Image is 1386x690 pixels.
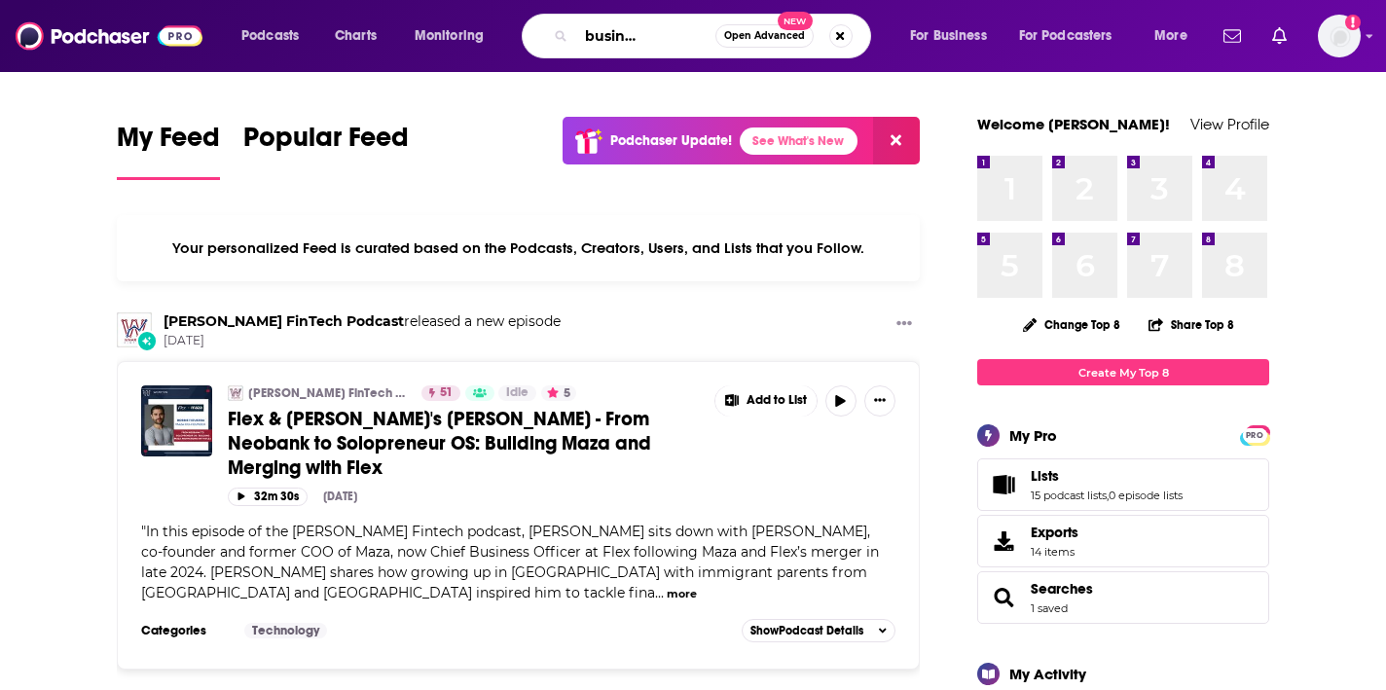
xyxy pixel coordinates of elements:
[1009,665,1086,683] div: My Activity
[667,586,697,602] button: more
[1141,20,1212,52] button: open menu
[1243,428,1266,443] span: PRO
[575,20,715,52] input: Search podcasts, credits, & more...
[1031,524,1078,541] span: Exports
[164,312,561,331] h3: released a new episode
[610,132,732,149] p: Podchaser Update!
[228,407,651,480] span: Flex & [PERSON_NAME]'s [PERSON_NAME] - From Neobank to Solopreneur OS: Building Maza and Merging ...
[16,18,202,54] img: Podchaser - Follow, Share and Rate Podcasts
[740,127,857,155] a: See What's New
[715,24,814,48] button: Open AdvancedNew
[984,584,1023,611] a: Searches
[541,385,576,401] button: 5
[1031,545,1078,559] span: 14 items
[1009,426,1057,445] div: My Pro
[243,121,409,180] a: Popular Feed
[1154,22,1187,50] span: More
[977,571,1269,624] span: Searches
[117,215,920,281] div: Your personalized Feed is curated based on the Podcasts, Creators, Users, and Lists that you Follow.
[1019,22,1112,50] span: For Podcasters
[724,31,805,41] span: Open Advanced
[1031,467,1183,485] a: Lists
[540,14,890,58] div: Search podcasts, credits, & more...
[1318,15,1361,57] span: Logged in as saraatspark
[1031,467,1059,485] span: Lists
[1243,427,1266,442] a: PRO
[1264,19,1295,53] a: Show notifications dropdown
[1318,15,1361,57] button: Show profile menu
[421,385,460,401] a: 51
[977,115,1170,133] a: Welcome [PERSON_NAME]!
[141,523,879,601] span: "
[248,385,409,401] a: [PERSON_NAME] FinTech Podcast
[401,20,509,52] button: open menu
[715,385,817,417] button: Show More Button
[243,121,409,165] span: Popular Feed
[141,523,879,601] span: In this episode of the [PERSON_NAME] Fintech podcast, [PERSON_NAME] sits down with [PERSON_NAME],...
[896,20,1011,52] button: open menu
[778,12,813,30] span: New
[1011,312,1132,337] button: Change Top 8
[747,393,807,408] span: Add to List
[1031,580,1093,598] a: Searches
[655,584,664,601] span: ...
[498,385,536,401] a: Idle
[335,22,377,50] span: Charts
[506,383,529,403] span: Idle
[164,333,561,349] span: [DATE]
[241,22,299,50] span: Podcasts
[1031,489,1107,502] a: 15 podcast lists
[415,22,484,50] span: Monitoring
[141,623,229,638] h3: Categories
[1109,489,1183,502] a: 0 episode lists
[984,527,1023,555] span: Exports
[322,20,388,52] a: Charts
[244,623,327,638] a: Technology
[141,385,212,456] img: Flex & Maza's Robbie Figueroa - From Neobank to Solopreneur OS: Building Maza and Merging with Flex
[117,312,152,347] img: Wharton FinTech Podcast
[228,407,701,480] a: Flex & [PERSON_NAME]'s [PERSON_NAME] - From Neobank to Solopreneur OS: Building Maza and Merging ...
[117,121,220,180] a: My Feed
[1148,306,1235,344] button: Share Top 8
[323,490,357,503] div: [DATE]
[136,330,158,351] div: New Episode
[984,471,1023,498] a: Lists
[977,458,1269,511] span: Lists
[1318,15,1361,57] img: User Profile
[750,624,863,637] span: Show Podcast Details
[440,383,453,403] span: 51
[977,359,1269,385] a: Create My Top 8
[1107,489,1109,502] span: ,
[889,312,920,337] button: Show More Button
[228,488,308,506] button: 32m 30s
[1031,601,1068,615] a: 1 saved
[977,515,1269,567] a: Exports
[228,385,243,401] img: Wharton FinTech Podcast
[1216,19,1249,53] a: Show notifications dropdown
[1006,20,1141,52] button: open menu
[228,20,324,52] button: open menu
[1190,115,1269,133] a: View Profile
[1345,15,1361,30] svg: Add a profile image
[164,312,404,330] a: Wharton FinTech Podcast
[742,619,895,642] button: ShowPodcast Details
[910,22,987,50] span: For Business
[117,121,220,165] span: My Feed
[864,385,895,417] button: Show More Button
